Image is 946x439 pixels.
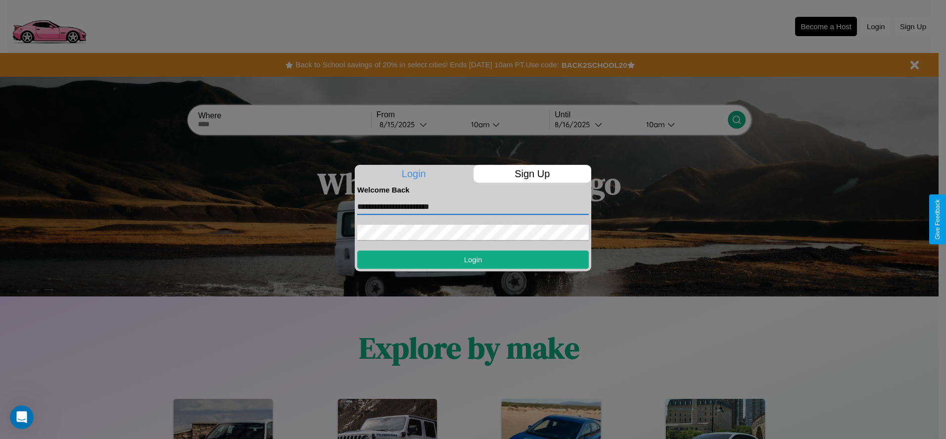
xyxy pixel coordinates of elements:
[357,186,589,194] h4: Welcome Back
[355,165,473,183] p: Login
[10,405,34,429] iframe: Intercom live chat
[357,250,589,269] button: Login
[934,199,941,240] div: Give Feedback
[473,165,592,183] p: Sign Up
